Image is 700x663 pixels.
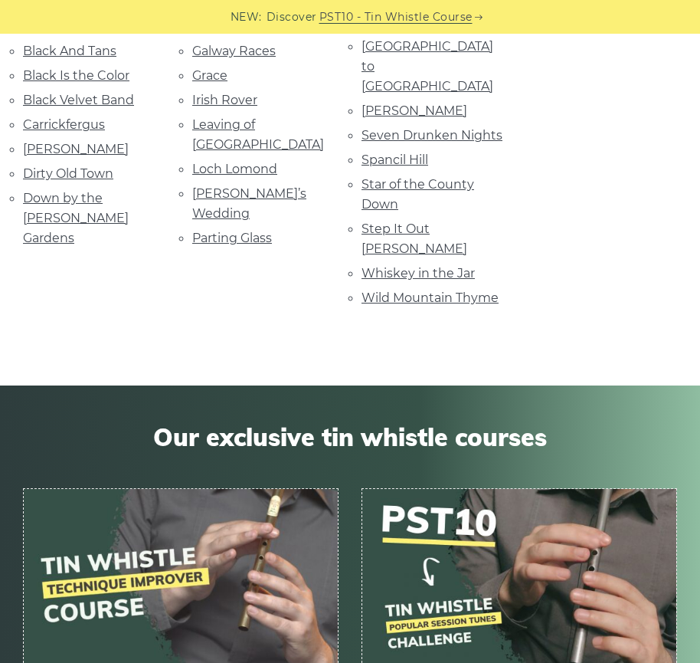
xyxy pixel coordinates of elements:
[361,103,467,118] a: [PERSON_NAME]
[23,68,129,83] a: Black Is the Color
[361,222,467,256] a: Step It Out [PERSON_NAME]
[192,162,277,176] a: Loch Lomond
[361,128,502,143] a: Seven Drunken Nights
[361,39,493,94] a: [GEOGRAPHIC_DATA] to [GEOGRAPHIC_DATA]
[23,44,116,58] a: Black And Tans
[192,44,276,58] a: Galway Races
[192,68,227,83] a: Grace
[23,166,113,181] a: Dirty Old Town
[231,8,262,26] span: NEW:
[319,8,473,26] a: PST10 - Tin Whistle Course
[23,142,129,156] a: [PERSON_NAME]
[192,231,272,245] a: Parting Glass
[361,153,428,167] a: Spancil Hill
[361,290,499,305] a: Wild Mountain Thyme
[361,177,474,212] a: Star of the County Down
[192,93,257,107] a: Irish Rover
[23,422,677,451] span: Our exclusive tin whistle courses
[267,8,317,26] span: Discover
[361,266,475,281] a: Whiskey in the Jar
[23,117,105,132] a: Carrickfergus
[23,93,134,107] a: Black Velvet Band
[192,117,324,152] a: Leaving of [GEOGRAPHIC_DATA]
[192,186,306,221] a: [PERSON_NAME]’s Wedding
[23,191,129,245] a: Down by the [PERSON_NAME] Gardens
